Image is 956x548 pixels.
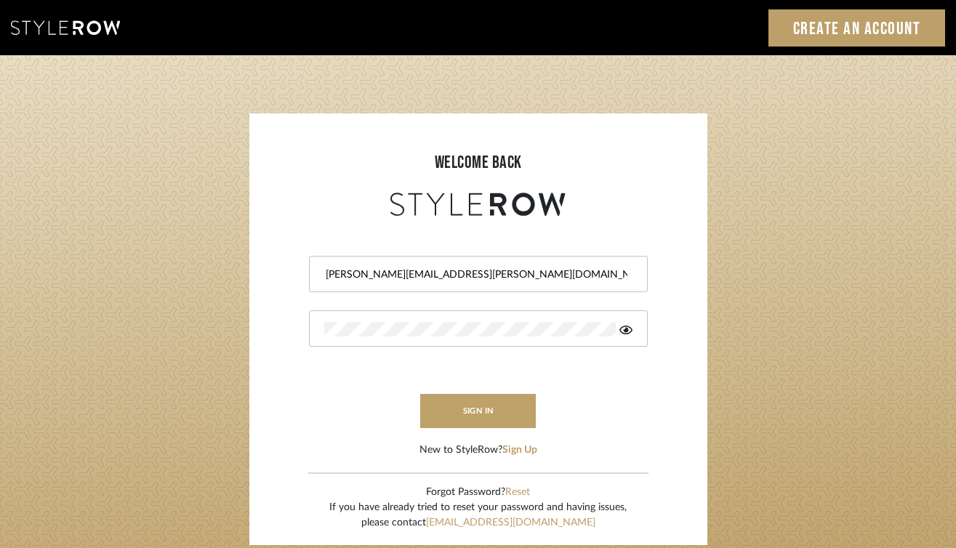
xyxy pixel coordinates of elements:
[420,394,537,428] button: sign in
[768,9,946,47] a: Create an Account
[264,150,693,176] div: welcome back
[329,500,627,531] div: If you have already tried to reset your password and having issues, please contact
[324,267,629,282] input: Email Address
[419,443,537,458] div: New to StyleRow?
[502,443,537,458] button: Sign Up
[426,517,595,528] a: [EMAIL_ADDRESS][DOMAIN_NAME]
[505,485,530,500] button: Reset
[329,485,627,500] div: Forgot Password?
